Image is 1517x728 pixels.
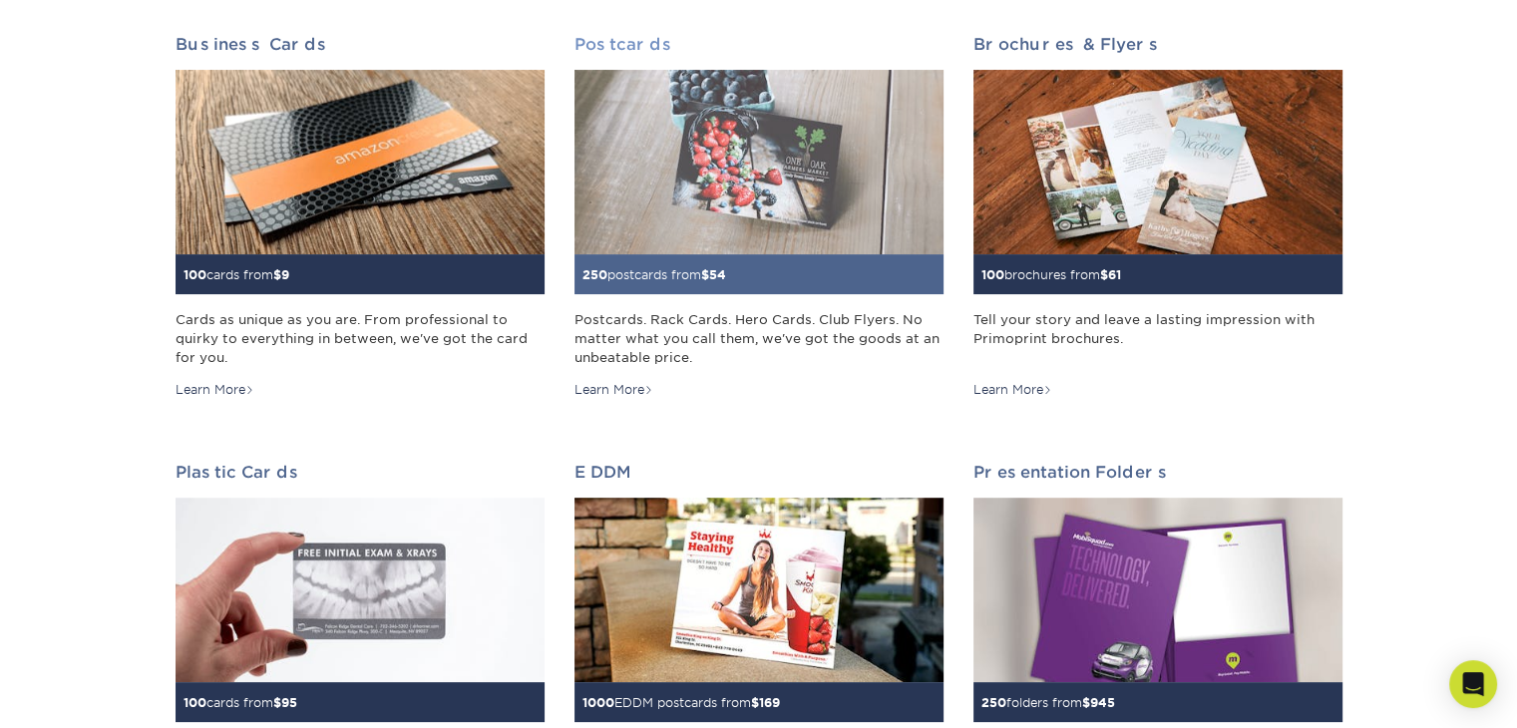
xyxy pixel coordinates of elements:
[981,695,1006,710] span: 250
[973,498,1342,682] img: Presentation Folders
[981,695,1115,710] small: folders from
[176,70,545,254] img: Business Cards
[184,695,297,710] small: cards from
[273,695,281,710] span: $
[751,695,759,710] span: $
[574,35,944,399] a: Postcards 250postcards from$54 Postcards. Rack Cards. Hero Cards. Club Flyers. No matter what you...
[1090,695,1115,710] span: 945
[574,463,944,482] h2: EDDM
[981,267,1121,282] small: brochures from
[184,267,206,282] span: 100
[981,267,1004,282] span: 100
[281,267,289,282] span: 9
[973,35,1342,399] a: Brochures & Flyers 100brochures from$61 Tell your story and leave a lasting impression with Primo...
[973,70,1342,254] img: Brochures & Flyers
[176,463,545,482] h2: Plastic Cards
[973,381,1052,399] div: Learn More
[574,498,944,682] img: EDDM
[701,267,709,282] span: $
[1108,267,1121,282] span: 61
[973,310,1342,368] div: Tell your story and leave a lasting impression with Primoprint brochures.
[574,70,944,254] img: Postcards
[973,463,1342,482] h2: Presentation Folders
[582,267,726,282] small: postcards from
[574,381,653,399] div: Learn More
[1100,267,1108,282] span: $
[574,35,944,54] h2: Postcards
[176,381,254,399] div: Learn More
[574,310,944,368] div: Postcards. Rack Cards. Hero Cards. Club Flyers. No matter what you call them, we've got the goods...
[759,695,780,710] span: 169
[582,267,607,282] span: 250
[176,310,545,368] div: Cards as unique as you are. From professional to quirky to everything in between, we've got the c...
[973,35,1342,54] h2: Brochures & Flyers
[176,35,545,54] h2: Business Cards
[176,35,545,399] a: Business Cards 100cards from$9 Cards as unique as you are. From professional to quirky to everyth...
[281,695,297,710] span: 95
[582,695,614,710] span: 1000
[1082,695,1090,710] span: $
[184,267,289,282] small: cards from
[1449,660,1497,708] div: Open Intercom Messenger
[184,695,206,710] span: 100
[273,267,281,282] span: $
[709,267,726,282] span: 54
[176,498,545,682] img: Plastic Cards
[582,695,780,710] small: EDDM postcards from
